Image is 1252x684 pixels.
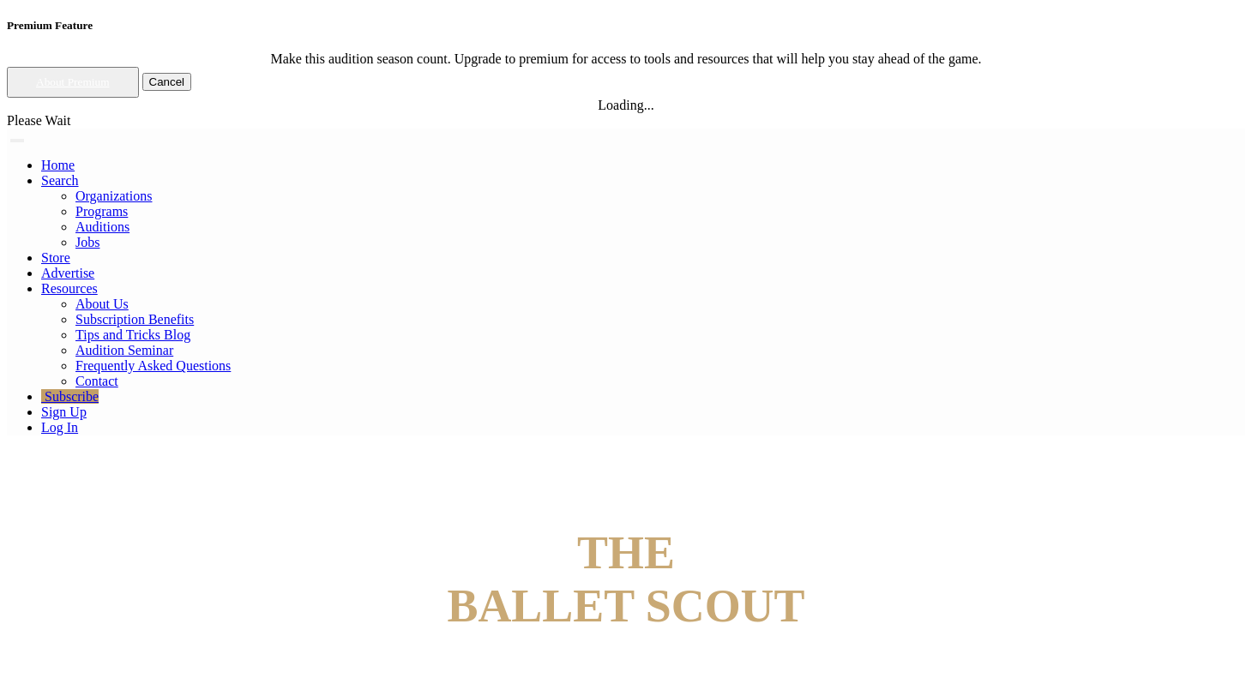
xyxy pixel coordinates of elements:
[142,73,192,91] button: Cancel
[75,358,231,373] a: Frequently Asked Questions
[75,374,118,388] a: Contact
[75,327,190,342] a: Tips and Tricks Blog
[7,19,1245,33] h5: Premium Feature
[36,75,110,88] a: About Premium
[7,51,1245,67] div: Make this audition season count. Upgrade to premium for access to tools and resources that will h...
[10,139,24,142] button: Toggle navigation
[75,297,129,311] a: About Us
[45,389,99,404] span: Subscribe
[41,189,1245,250] ul: Resources
[41,173,79,188] a: Search
[41,281,98,296] a: Resources
[41,405,87,419] a: Sign Up
[41,420,78,435] a: Log In
[7,526,1245,633] h4: BALLET SCOUT
[577,527,675,579] span: THE
[41,158,75,172] a: Home
[75,235,99,249] a: Jobs
[41,266,94,280] a: Advertise
[41,297,1245,389] ul: Resources
[598,98,653,112] span: Loading...
[75,204,128,219] a: Programs
[75,189,152,203] a: Organizations
[75,343,173,357] a: Audition Seminar
[41,250,70,265] a: Store
[75,312,194,327] a: Subscription Benefits
[41,389,99,404] a: Subscribe
[75,219,129,234] a: Auditions
[7,113,1245,129] div: Please Wait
